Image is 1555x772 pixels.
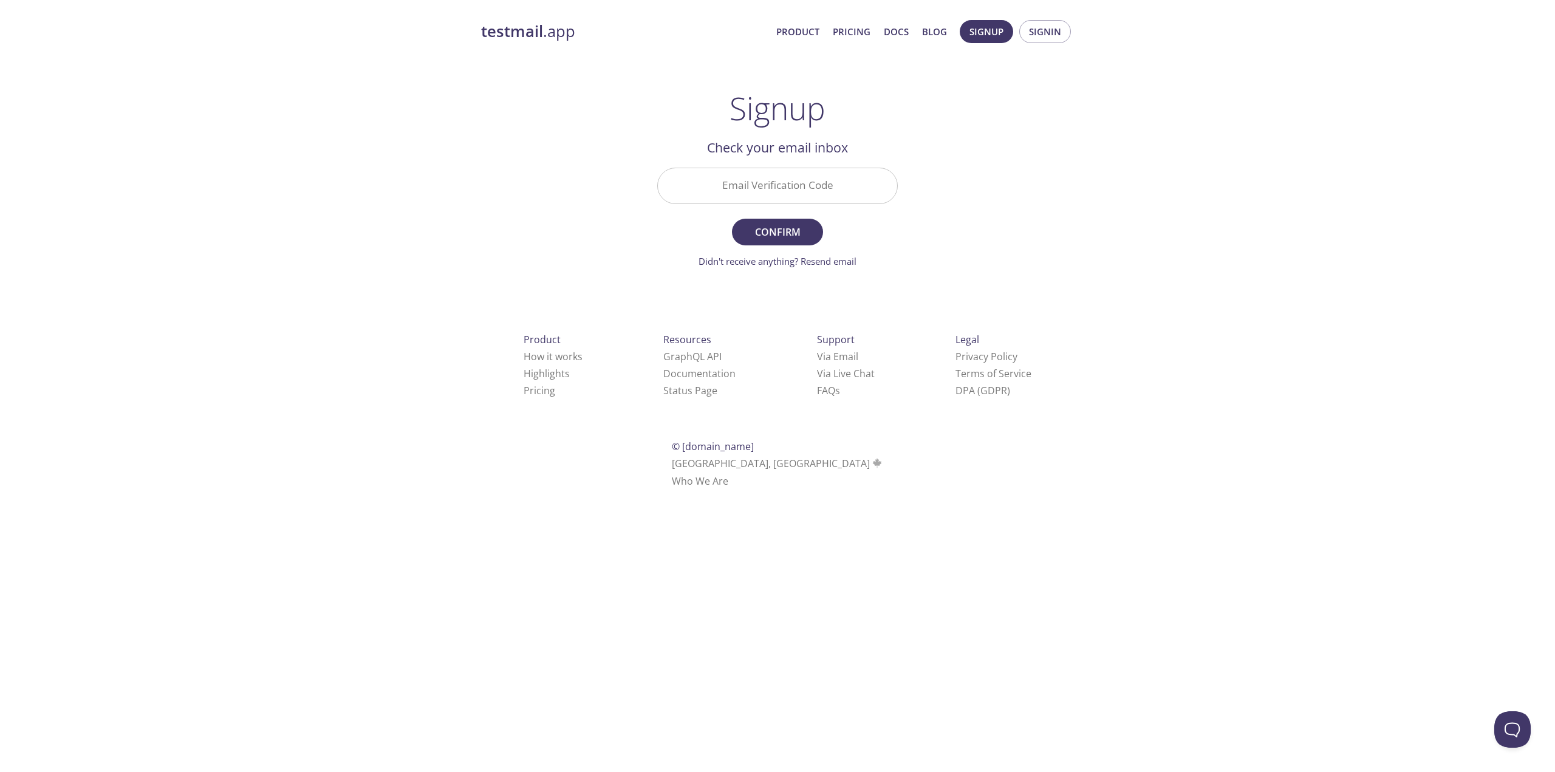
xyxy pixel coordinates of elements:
[672,440,754,453] span: © [DOMAIN_NAME]
[817,367,875,380] a: Via Live Chat
[922,24,947,39] a: Blog
[524,367,570,380] a: Highlights
[1029,24,1061,39] span: Signin
[817,350,858,363] a: Via Email
[657,137,898,158] h2: Check your email inbox
[481,21,767,42] a: testmail.app
[663,350,722,363] a: GraphQL API
[817,333,855,346] span: Support
[955,384,1010,397] a: DPA (GDPR)
[663,384,717,397] a: Status Page
[1019,20,1071,43] button: Signin
[817,384,840,397] a: FAQ
[745,224,810,241] span: Confirm
[835,384,840,397] span: s
[969,24,1003,39] span: Signup
[732,219,823,245] button: Confirm
[663,367,736,380] a: Documentation
[524,350,583,363] a: How it works
[699,255,856,267] a: Didn't receive anything? Resend email
[960,20,1013,43] button: Signup
[730,90,825,126] h1: Signup
[833,24,870,39] a: Pricing
[955,367,1031,380] a: Terms of Service
[1494,711,1531,748] iframe: Help Scout Beacon - Open
[524,333,561,346] span: Product
[481,21,543,42] strong: testmail
[524,384,555,397] a: Pricing
[955,350,1017,363] a: Privacy Policy
[672,457,884,470] span: [GEOGRAPHIC_DATA], [GEOGRAPHIC_DATA]
[672,474,728,488] a: Who We Are
[776,24,819,39] a: Product
[663,333,711,346] span: Resources
[955,333,979,346] span: Legal
[884,24,909,39] a: Docs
